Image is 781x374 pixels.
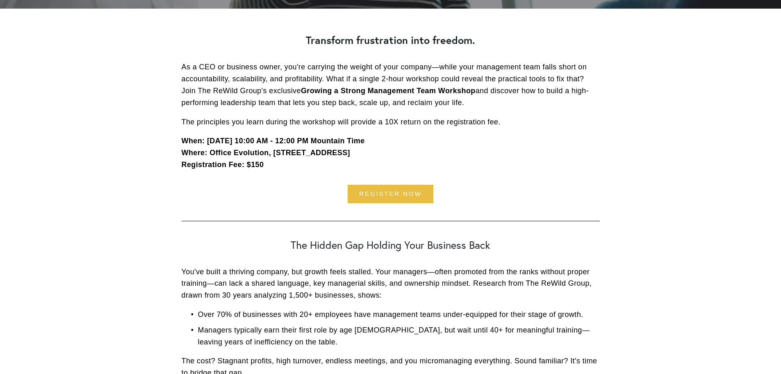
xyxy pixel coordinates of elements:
[198,324,600,348] p: Managers typically earn their first role by age [DEMOGRAPHIC_DATA], but wait until 40+ for meanin...
[58,6,66,14] img: SEOSpace
[182,116,600,128] p: The principles you learn during the workshop will provide a 10X return on the registration fee.
[182,239,600,251] h2: The Hidden Gap Holding Your Business Back
[198,309,600,321] p: Over 70% of businesses with 20+ employees have management teams under-equipped for their stage of...
[12,48,27,62] a: Need help?
[182,137,365,169] strong: [DATE] 10:00 AM - 12:00 PM Mountain Time Where: Office Evolution, [STREET_ADDRESS] Registration F...
[301,87,476,95] strong: Growing a Strong Management Team Workshop
[18,21,105,29] p: Get ready!
[182,61,600,108] p: As a CEO or business owner, you're carrying the weight of your company—while your management team...
[306,33,475,47] strong: Transform frustration into freedom.
[182,137,205,145] strong: When:
[6,39,117,139] img: Rough Water SEO
[182,266,600,301] p: You've built a thriving company, but growth feels stalled. Your managers—often promoted from the ...
[348,185,434,203] a: register now
[18,29,105,37] p: Plugin is loading...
